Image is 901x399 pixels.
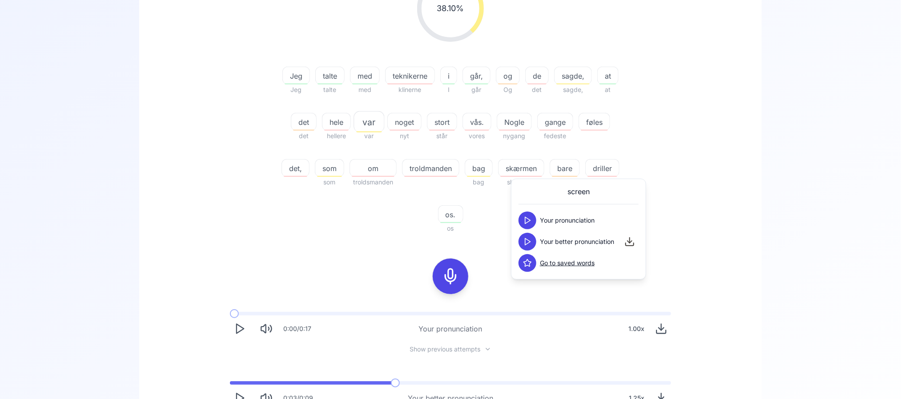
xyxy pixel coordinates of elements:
[463,67,491,84] button: går,
[537,131,573,141] span: fedeste
[496,71,519,81] span: og
[567,186,590,197] span: screen
[525,67,549,84] button: de
[598,71,618,81] span: at
[579,113,610,131] button: føles
[537,113,573,131] button: gange
[316,71,344,81] span: talte
[585,159,619,177] button: driller
[282,163,309,174] span: det,
[230,319,249,339] button: Play
[388,117,421,128] span: noget
[579,117,610,128] span: føles
[315,159,344,177] button: som
[465,163,492,174] span: bag
[438,209,463,220] span: os.
[540,259,595,267] a: Go to saved words
[497,113,532,131] button: Nogle
[350,67,380,84] button: med
[427,113,457,131] button: stort
[586,163,619,174] span: driller
[356,131,382,141] span: var
[438,205,463,223] button: os.
[463,113,491,131] button: vås.
[465,177,493,188] span: bag
[282,67,310,84] button: Jeg
[315,84,345,95] span: talte
[386,71,434,81] span: teknikerne
[554,84,592,95] span: sagde,
[410,345,481,354] span: Show previous attempts
[555,71,591,81] span: sagde,
[554,67,592,84] button: sagde,
[282,159,310,177] button: det,
[427,117,457,128] span: stort
[385,84,435,95] span: klinerne
[282,84,310,95] span: Jeg
[597,84,619,95] span: at
[315,163,344,174] span: som
[419,323,483,334] div: Your pronunciation
[597,67,619,84] button: at
[291,117,316,128] span: det
[350,159,397,177] button: om
[315,177,344,188] span: som
[463,131,491,141] span: vores
[257,319,276,339] button: Mute
[440,84,457,95] span: I
[550,159,580,177] button: bare
[350,84,380,95] span: med
[283,71,310,81] span: Jeg
[538,117,573,128] span: gange
[291,131,317,141] span: det
[540,216,595,225] span: Your pronunciation
[322,117,350,128] span: hele
[403,346,499,353] button: Show previous attempts
[550,177,580,188] span: bare
[498,159,544,177] button: skærmen
[465,159,493,177] button: bag
[350,163,396,174] span: om
[385,67,435,84] button: teknikerne
[322,131,351,141] span: hellere
[283,324,311,333] div: 0:00 / 0:17
[525,84,549,95] span: det
[498,177,544,188] span: skrammel
[427,131,457,141] span: står
[438,223,463,234] span: os
[437,2,464,15] span: 38.10 %
[387,131,422,141] span: nyt
[496,84,520,95] span: Og
[322,113,351,131] button: hele
[496,67,520,84] button: og
[356,113,382,131] button: var
[499,163,544,174] span: skærmen
[315,67,345,84] button: talte
[463,71,490,81] span: går,
[350,71,379,81] span: med
[402,159,459,177] button: troldmanden
[440,67,457,84] button: i
[387,113,422,131] button: noget
[497,117,531,128] span: Nogle
[441,71,457,81] span: i
[402,163,459,174] span: troldmanden
[625,320,648,338] div: 1.00 x
[550,163,579,174] span: bare
[350,177,397,188] span: troldsmanden
[463,84,491,95] span: går
[497,131,532,141] span: nygang
[540,237,614,246] span: Your better pronunciation
[652,319,671,339] button: Download audio
[585,177,619,188] span: grille
[291,113,317,131] button: det
[526,71,548,81] span: de
[354,116,384,128] span: var
[463,117,491,128] span: vås.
